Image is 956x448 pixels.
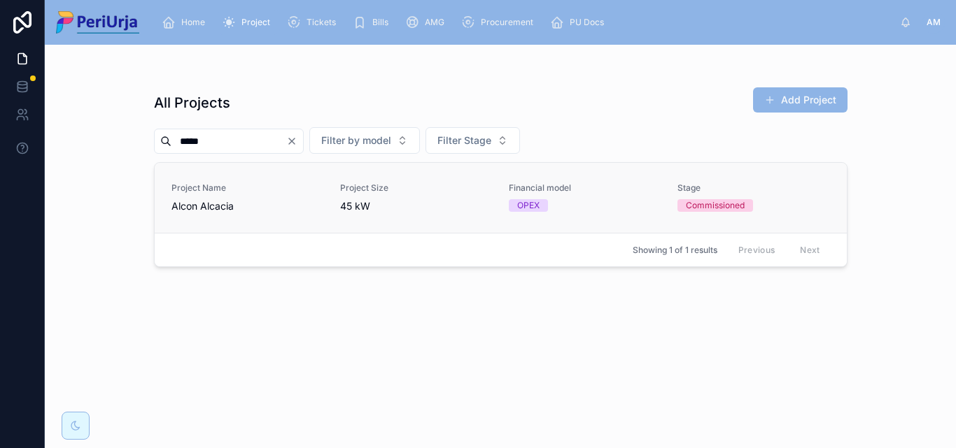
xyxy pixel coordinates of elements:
[321,133,391,147] span: Filter by model
[283,10,346,35] a: Tickets
[372,17,388,28] span: Bills
[150,7,900,38] div: scrollable content
[425,17,444,28] span: AMG
[570,17,604,28] span: PU Docs
[517,199,540,212] div: OPEX
[753,87,848,113] button: Add Project
[241,17,270,28] span: Project
[509,182,661,194] span: Financial model
[181,17,205,28] span: Home
[218,10,280,35] a: Project
[457,10,543,35] a: Procurement
[155,163,847,233] a: Project NameAlcon AlcaciaProject Size45 kWFinancial modelOPEXStageCommissioned
[307,17,336,28] span: Tickets
[56,11,139,34] img: App logo
[286,136,303,147] button: Clear
[171,199,323,213] span: Alcon Alcacia
[927,17,941,28] span: AM
[546,10,614,35] a: PU Docs
[437,133,491,147] span: Filter Stage
[171,182,323,194] span: Project Name
[309,127,420,154] button: Select Button
[349,10,398,35] a: Bills
[401,10,454,35] a: AMG
[157,10,215,35] a: Home
[340,199,492,213] span: 45 kW
[426,127,520,154] button: Select Button
[686,199,745,212] div: Commissioned
[677,182,829,194] span: Stage
[633,245,717,256] span: Showing 1 of 1 results
[340,182,492,194] span: Project Size
[154,93,230,113] h1: All Projects
[481,17,533,28] span: Procurement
